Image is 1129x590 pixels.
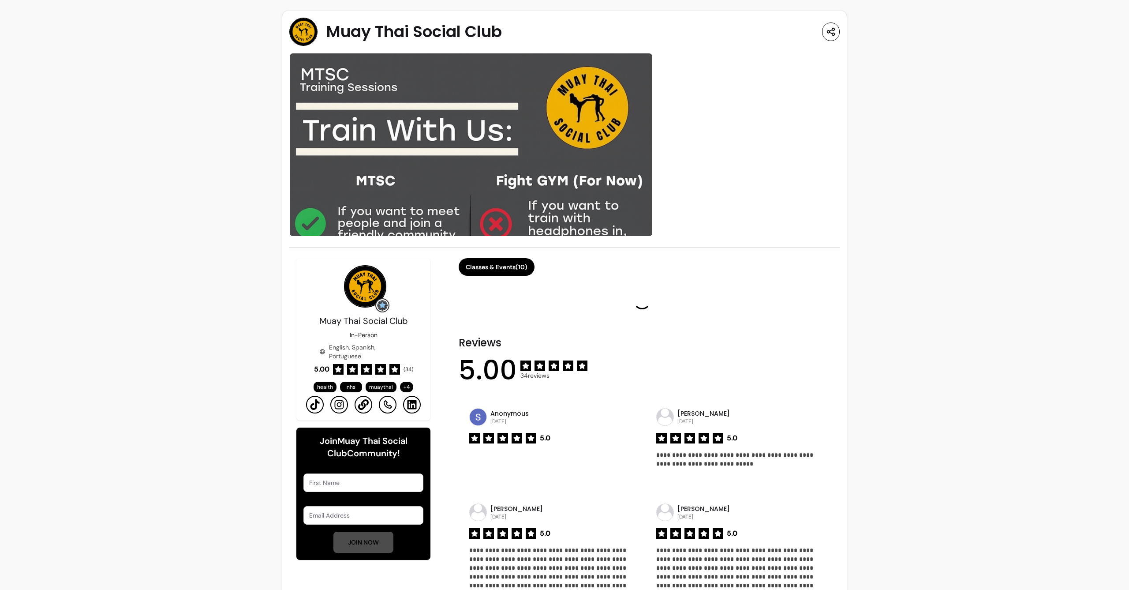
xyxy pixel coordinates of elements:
[344,265,386,308] img: Provider image
[657,409,673,425] img: avatar
[540,433,550,443] span: 5.0
[657,504,673,521] img: avatar
[402,383,411,391] span: + 4
[633,292,651,309] div: Loading
[326,23,502,41] span: Muay Thai Social Club
[369,383,393,391] span: muaythai
[727,433,737,443] span: 5.0
[319,315,408,327] span: Muay Thai Social Club
[309,478,418,487] input: First Name
[677,418,730,425] p: [DATE]
[490,409,529,418] p: Anonymous
[289,18,318,46] img: Provider image
[303,435,423,459] h6: Join Muay Thai Social Club Community!
[540,528,550,539] span: 5.0
[459,258,535,276] button: Classes & Events(10)
[490,504,543,513] p: [PERSON_NAME]
[470,504,486,521] img: avatar
[319,343,407,361] div: English, Spanish, Portuguese
[727,528,737,539] span: 5.0
[677,409,730,418] p: [PERSON_NAME]
[459,357,517,383] span: 5.00
[459,336,826,350] h2: Reviews
[677,504,730,513] p: [PERSON_NAME]
[314,364,329,375] span: 5.00
[677,513,730,520] p: [DATE]
[347,383,355,391] span: nhs
[289,53,653,237] img: image-0
[377,300,388,311] img: Grow
[404,366,413,373] span: ( 34 )
[317,383,333,391] span: health
[490,418,529,425] p: [DATE]
[520,371,587,380] span: 34 reviews
[309,511,418,520] input: Email Address
[490,513,543,520] p: [DATE]
[350,331,378,339] p: In-Person
[470,409,486,425] img: avatar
